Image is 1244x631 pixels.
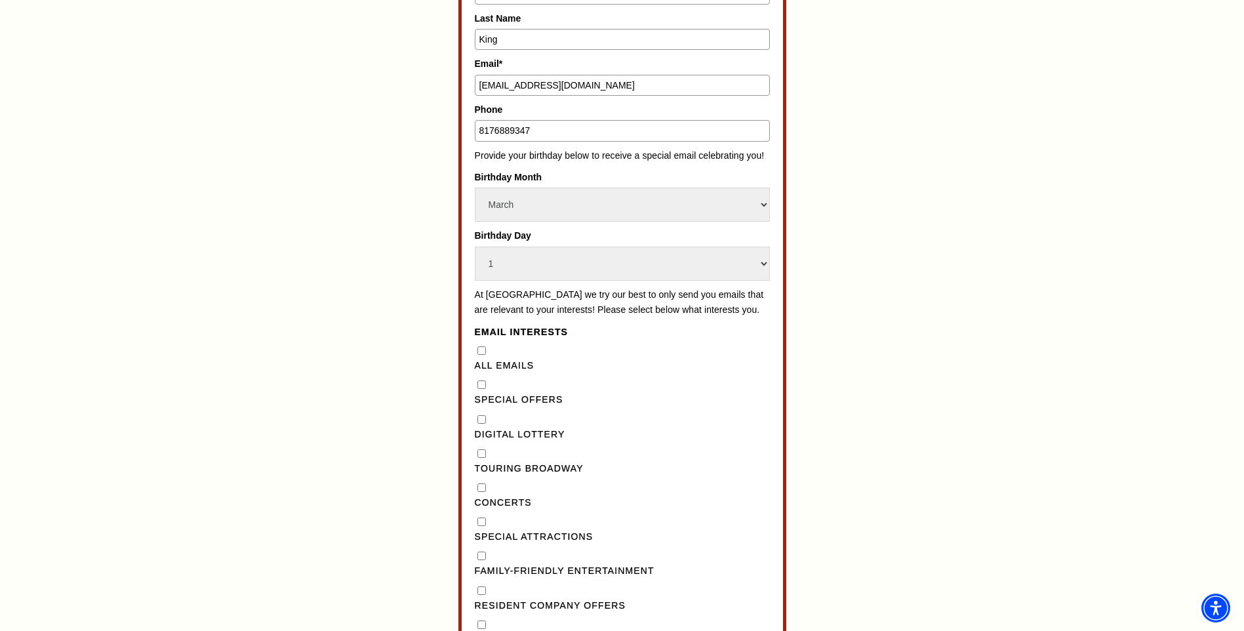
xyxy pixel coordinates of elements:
label: Special Offers [475,392,770,408]
input: Type your last name [475,29,770,50]
label: Resident Company Offers [475,598,770,614]
p: Provide your birthday below to receive a special email celebrating you! [475,148,770,164]
p: At [GEOGRAPHIC_DATA] we try our best to only send you emails that are relevant to your interests!... [475,287,770,318]
div: Accessibility Menu [1201,594,1230,622]
input: Type your phone number [475,120,770,141]
label: Special Attractions [475,529,770,545]
label: Family-Friendly Entertainment [475,563,770,579]
label: All Emails [475,358,770,374]
label: Email* [475,56,770,71]
input: Type your email [475,75,770,96]
label: Digital Lottery [475,427,770,443]
label: Phone [475,102,770,117]
label: Last Name [475,11,770,26]
label: Touring Broadway [475,461,770,477]
label: Birthday Month [475,170,770,184]
legend: Email Interests [475,325,569,340]
label: Concerts [475,495,770,511]
label: Birthday Day [475,228,770,243]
